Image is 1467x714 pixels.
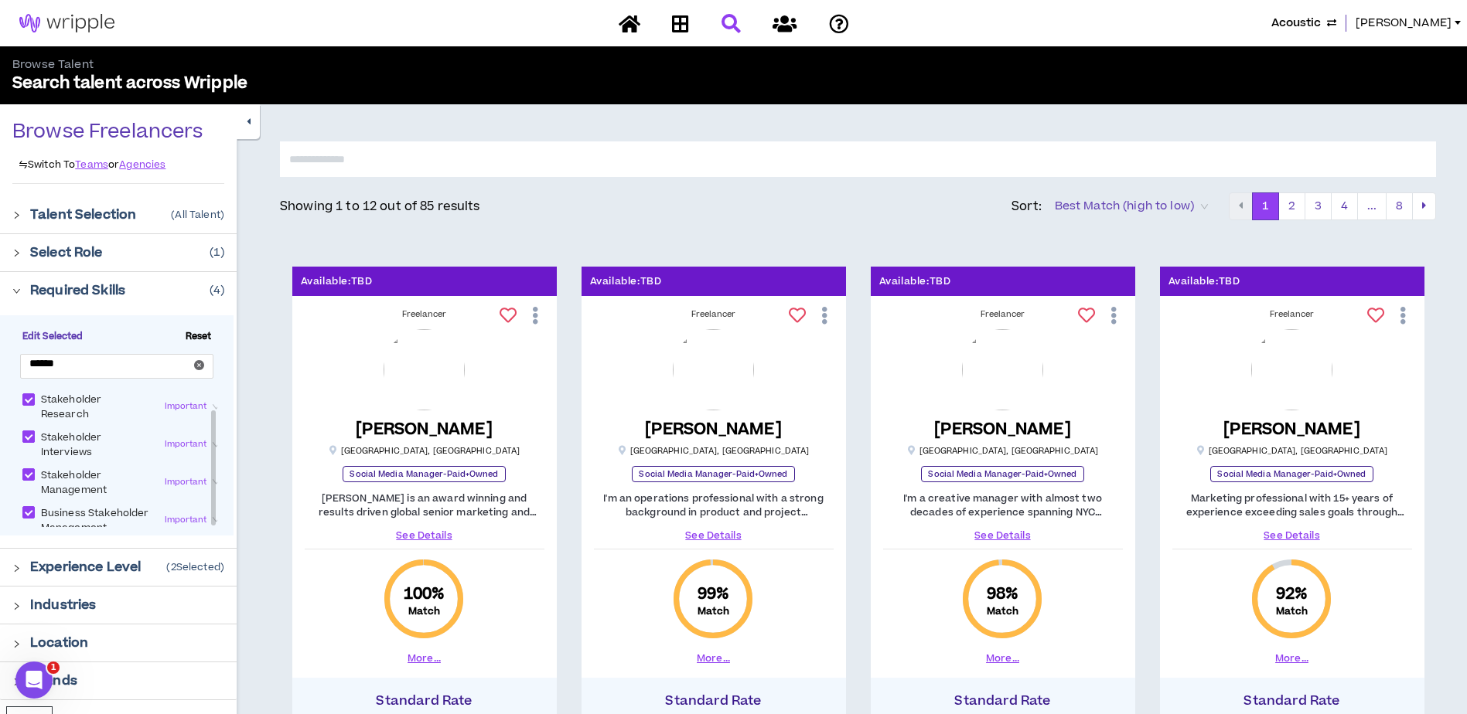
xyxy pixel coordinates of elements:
h4: Standard Rate [300,693,549,709]
span: Important [165,512,223,529]
p: Search talent across Wripple [12,73,734,94]
span: Acoustic [1271,15,1321,32]
p: Social Media Manager-Paid+Owned [921,466,1083,482]
a: See Details [305,529,544,542]
p: [PERSON_NAME] is an award winning and results driven global senior marketing and social impact le... [305,491,544,519]
span: 100 % [404,583,445,605]
span: 92 % [1276,583,1308,605]
a: Teams [75,158,108,171]
span: 98 % [987,583,1018,605]
p: Social Media Manager-Paid+Owned [343,466,505,482]
small: Match [1276,605,1308,617]
span: right [12,640,21,648]
img: cEuMsDz8SH98Tm0GDf1Hl8LuzCWlnsKl0bZdzfTW.png [1251,329,1332,410]
button: More... [1275,651,1308,665]
p: Required Skills [30,281,125,300]
h5: [PERSON_NAME] [934,420,1071,439]
p: Available: TBD [879,274,951,289]
img: wfoXr0XEePsJNIC7lhxH9uChxkeTGGR5oqbb0y7h.png [384,329,465,410]
span: right [12,249,21,257]
span: Important [165,436,223,453]
h5: [PERSON_NAME] [356,420,493,439]
button: 8 [1386,192,1413,220]
a: See Details [594,529,834,542]
p: ( All Talent ) [171,209,224,221]
button: More... [408,651,441,665]
span: [PERSON_NAME] [1356,15,1452,32]
h4: Standard Rate [1168,693,1417,709]
span: Business Stakeholder Management [35,506,159,535]
a: Agencies [119,158,165,171]
span: 99 % [698,583,729,605]
h4: Standard Rate [589,693,838,709]
span: Reset [179,330,218,344]
p: Browse Freelancers [12,120,203,144]
nav: pagination [1229,192,1436,220]
p: Available: TBD [590,274,662,289]
p: Experience Level [30,558,141,576]
span: Best Match (high to low) [1055,195,1208,218]
button: 3 [1305,192,1332,220]
span: Stakeholder Interviews [35,430,159,460]
span: Stakeholder Management [35,468,159,498]
p: Sort: [1012,197,1042,216]
div: Freelancer [305,308,544,321]
div: Freelancer [883,308,1123,321]
h5: [PERSON_NAME] [1223,420,1360,439]
p: Switch To [19,158,75,171]
img: kUojSW6Rgs5CYaGPhNEedUkhK8LMdFHt45WhCie2.png [962,329,1043,410]
span: Stakeholder Research [35,393,159,422]
p: I'm a creative manager with almost two decades of experience spanning NYC marketing, advertising,... [883,491,1123,519]
small: Match [698,605,730,617]
a: See Details [883,529,1123,542]
h4: Standard Rate [878,693,1128,709]
button: Acoustic [1271,15,1336,32]
p: Location [30,634,88,652]
p: Talent Selection [30,206,136,224]
span: 1 [47,661,60,674]
span: right [12,211,21,219]
p: ( 4 ) [210,282,224,299]
p: [GEOGRAPHIC_DATA] , [GEOGRAPHIC_DATA] [907,445,1099,457]
p: Select Role [30,243,103,262]
p: [GEOGRAPHIC_DATA] , [GEOGRAPHIC_DATA] [1196,445,1388,457]
span: Important [165,398,223,415]
button: ... [1357,192,1387,220]
img: LcnqQtXvAwWn3W9yC66nUuYGeEY9P4insTbwbQMs.png [673,329,754,410]
iframe: Intercom live chat [15,661,53,699]
span: Important [165,474,223,491]
a: See Details [1172,529,1412,542]
p: [GEOGRAPHIC_DATA] , [GEOGRAPHIC_DATA] [618,445,810,457]
span: right [12,564,21,573]
p: Showing 1 to 12 out of 85 results [280,197,480,216]
span: swap [19,160,28,169]
span: close-circle [194,360,204,370]
p: Marketing professional with 15+ years of experience exceeding sales goals through innovative digi... [1172,491,1412,519]
button: More... [986,651,1019,665]
span: right [12,287,21,295]
button: 4 [1331,192,1358,220]
p: Social Media Manager-Paid+Owned [1210,466,1373,482]
span: Edit Selected [16,330,90,344]
span: right [12,678,21,686]
p: [GEOGRAPHIC_DATA] , [GEOGRAPHIC_DATA] [329,445,520,457]
div: Freelancer [594,308,834,321]
p: Browse Talent [12,57,734,73]
p: or [108,158,119,171]
p: I'm an operations professional with a strong background in product and project management, proces... [594,491,834,519]
small: Match [408,605,441,617]
button: 1 [1252,192,1279,220]
p: Available: TBD [1168,274,1240,289]
span: close-circle [194,359,204,373]
p: Brands [30,671,77,690]
button: 2 [1278,192,1305,220]
p: ( 1 ) [210,244,224,261]
div: Freelancer [1172,308,1412,321]
p: Industries [30,596,96,614]
p: ( 2 Selected) [166,561,224,573]
button: More... [697,651,730,665]
p: Available: TBD [301,274,373,289]
span: right [12,602,21,610]
h5: [PERSON_NAME] [645,420,782,439]
p: Social Media Manager-Paid+Owned [632,466,794,482]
